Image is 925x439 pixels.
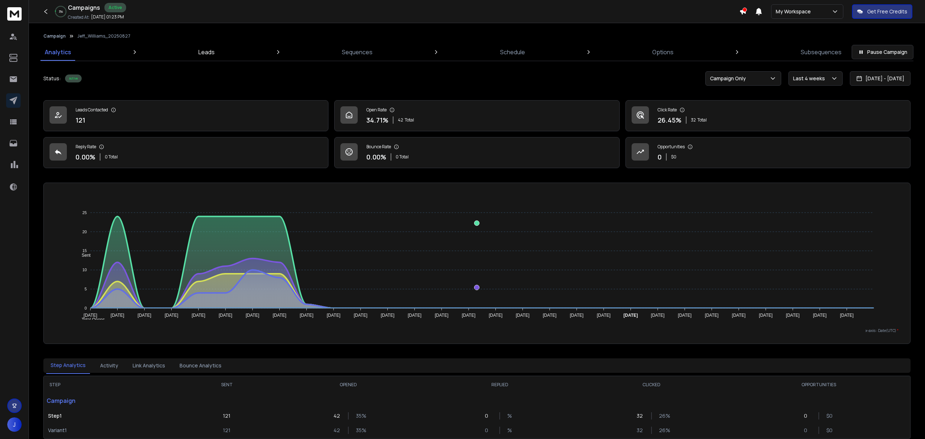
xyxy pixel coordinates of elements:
[381,313,395,318] tspan: [DATE]
[138,313,151,318] tspan: [DATE]
[128,358,169,374] button: Link Analytics
[82,210,87,215] tspan: 25
[82,230,87,234] tspan: 20
[181,376,272,393] th: SENT
[7,417,22,432] span: J
[85,287,87,291] tspan: 5
[337,43,377,61] a: Sequences
[55,328,899,333] p: x-axis : Date(UTC)
[597,313,611,318] tspan: [DATE]
[485,412,492,419] p: 0
[366,144,391,150] p: Bounce Rate
[44,393,181,408] p: Campaign
[334,137,619,168] a: Bounce Rate0.00%0 Total
[813,313,827,318] tspan: [DATE]
[223,427,231,434] p: 121
[852,45,913,59] button: Pause Campaign
[804,412,811,419] p: 0
[76,115,85,125] p: 121
[496,43,529,61] a: Schedule
[793,75,828,82] p: Last 4 weeks
[637,427,644,434] p: 32
[84,313,98,318] tspan: [DATE]
[727,376,910,393] th: OPPORTUNITIES
[104,3,126,12] div: Active
[691,117,696,123] span: 32
[366,152,386,162] p: 0.00 %
[165,313,178,318] tspan: [DATE]
[192,313,206,318] tspan: [DATE]
[850,71,911,86] button: [DATE] - [DATE]
[68,3,100,12] h1: Campaigns
[396,154,409,160] p: 0 Total
[334,412,341,419] p: 42
[796,43,846,61] a: Subsequences
[826,427,834,434] p: $ 0
[43,75,61,82] p: Status:
[334,427,341,434] p: 42
[85,306,87,310] tspan: 0
[198,48,215,56] p: Leads
[732,313,746,318] tspan: [DATE]
[219,313,232,318] tspan: [DATE]
[327,313,341,318] tspan: [DATE]
[300,313,314,318] tspan: [DATE]
[43,137,328,168] a: Reply Rate0.00%0 Total
[223,412,231,419] p: 121
[500,48,525,56] p: Schedule
[697,117,707,123] span: Total
[852,4,912,19] button: Get Free Credits
[485,427,492,434] p: 0
[776,8,814,15] p: My Workspace
[111,313,124,318] tspan: [DATE]
[76,107,108,113] p: Leads Contacted
[801,48,842,56] p: Subsequences
[671,154,676,160] p: $ 0
[65,74,82,82] div: Active
[507,412,515,419] p: %
[804,427,811,434] p: 0
[424,376,576,393] th: REPLIED
[659,427,666,434] p: 26 %
[867,8,907,15] p: Get Free Credits
[82,268,87,272] tspan: 10
[652,48,674,56] p: Options
[507,427,515,434] p: %
[658,115,681,125] p: 26.45 %
[366,107,387,113] p: Open Rate
[43,100,328,131] a: Leads Contacted121
[435,313,449,318] tspan: [DATE]
[576,376,727,393] th: CLICKED
[366,115,388,125] p: 34.71 %
[40,43,76,61] a: Analytics
[273,313,287,318] tspan: [DATE]
[786,313,800,318] tspan: [DATE]
[82,248,87,253] tspan: 15
[59,9,63,14] p: 3 %
[342,48,373,56] p: Sequences
[44,376,181,393] th: STEP
[658,144,685,150] p: Opportunities
[489,313,503,318] tspan: [DATE]
[710,75,749,82] p: Campaign Only
[624,313,638,318] tspan: [DATE]
[77,33,130,39] p: Jeff_Williams_20250827
[625,137,911,168] a: Opportunities0$0
[45,48,71,56] p: Analytics
[826,412,834,419] p: $ 0
[516,313,530,318] tspan: [DATE]
[651,313,665,318] tspan: [DATE]
[356,412,363,419] p: 35 %
[76,144,96,150] p: Reply Rate
[334,100,619,131] a: Open Rate34.71%42Total
[543,313,557,318] tspan: [DATE]
[570,313,584,318] tspan: [DATE]
[175,358,226,374] button: Bounce Analytics
[48,427,177,434] p: Variant 1
[625,100,911,131] a: Click Rate26.45%32Total
[678,313,692,318] tspan: [DATE]
[759,313,773,318] tspan: [DATE]
[46,357,90,374] button: Step Analytics
[840,313,854,318] tspan: [DATE]
[405,117,414,123] span: Total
